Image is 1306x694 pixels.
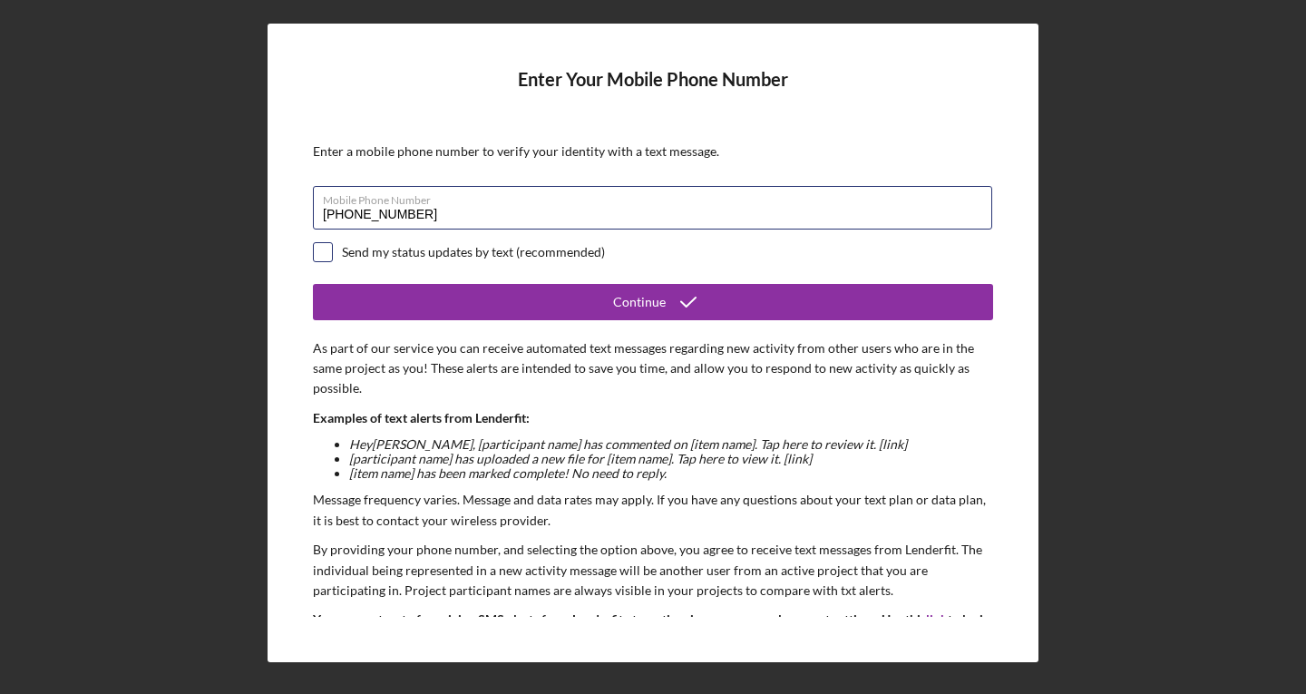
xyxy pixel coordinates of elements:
[313,69,993,117] h4: Enter Your Mobile Phone Number
[313,284,993,320] button: Continue
[349,452,993,466] li: [participant name] has uploaded a new file for [item name]. Tap here to view it. [link]
[313,338,993,399] p: As part of our service you can receive automated text messages regarding new activity from other ...
[313,610,993,691] p: You may opt-out of receiving SMS alerts from Lenderfit at any time in your personal account setti...
[313,408,993,428] p: Examples of text alerts from Lenderfit:
[323,187,992,207] label: Mobile Phone Number
[349,437,993,452] li: Hey [PERSON_NAME] , [participant name] has commented on [item name]. Tap here to review it. [link]
[313,490,993,531] p: Message frequency varies. Message and data rates may apply. If you have any questions about your ...
[313,540,993,601] p: By providing your phone number, and selecting the option above, you agree to receive text message...
[313,144,993,159] div: Enter a mobile phone number to verify your identity with a text message.
[926,611,948,627] a: link
[349,466,993,481] li: [item name] has been marked complete! No need to reply.
[342,245,605,259] div: Send my status updates by text (recommended)
[613,284,666,320] div: Continue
